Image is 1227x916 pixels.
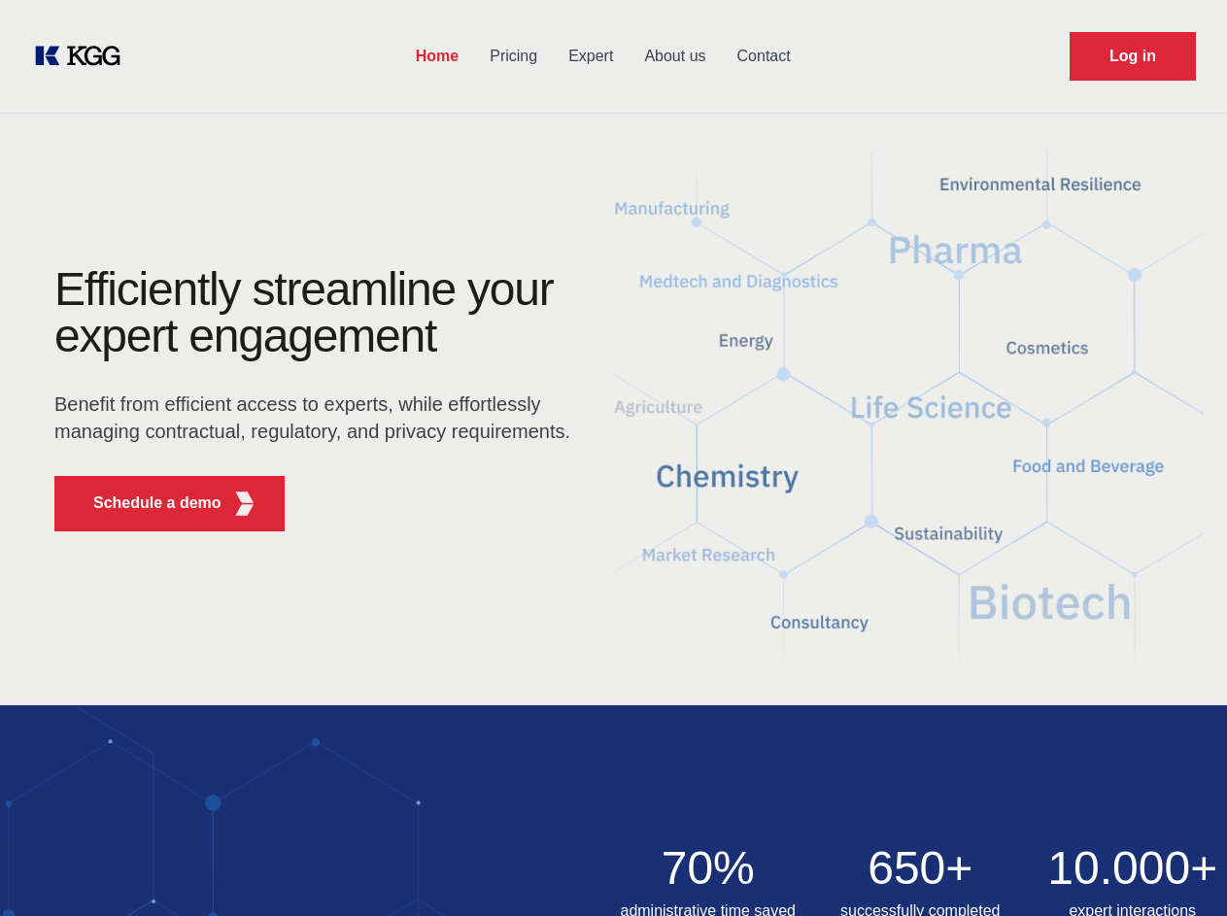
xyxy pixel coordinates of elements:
button: Schedule a demoKGG Fifth Element RED [54,476,285,531]
h2: 650+ [826,845,1015,892]
a: KOL Knowledge Platform: Talk to Key External Experts (KEE) [31,41,136,72]
a: Request Demo [1070,32,1196,81]
a: Expert [553,31,629,82]
img: KGG Fifth Element RED [614,126,1205,686]
a: Home [400,31,474,82]
p: Benefit from efficient access to experts, while effortlessly managing contractual, regulatory, an... [54,390,583,445]
p: Schedule a demo [93,492,222,515]
a: Contact [722,31,806,82]
h2: 70% [614,845,803,892]
h1: Efficiently streamline your expert engagement [54,266,583,359]
a: About us [629,31,721,82]
img: KGG Fifth Element RED [232,492,256,516]
a: Pricing [474,31,553,82]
